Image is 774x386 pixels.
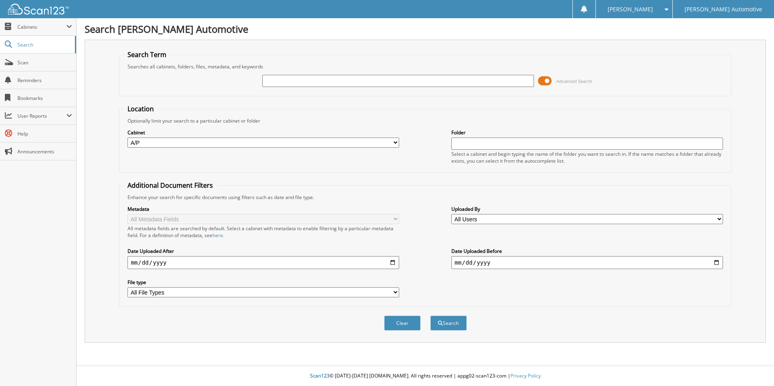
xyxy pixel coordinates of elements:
[128,256,399,269] input: start
[17,41,71,48] span: Search
[17,130,72,137] span: Help
[123,104,158,113] legend: Location
[451,248,723,255] label: Date Uploaded Before
[17,23,66,30] span: Cabinets
[17,112,66,119] span: User Reports
[128,279,399,286] label: File type
[128,129,399,136] label: Cabinet
[123,117,727,124] div: Optionally limit your search to a particular cabinet or folder
[556,78,592,84] span: Advanced Search
[17,77,72,84] span: Reminders
[451,206,723,212] label: Uploaded By
[77,366,774,386] div: © [DATE]-[DATE] [DOMAIN_NAME]. All rights reserved | appg02-scan123-com |
[451,256,723,269] input: end
[430,316,467,331] button: Search
[17,148,72,155] span: Announcements
[128,225,399,239] div: All metadata fields are searched by default. Select a cabinet with metadata to enable filtering b...
[123,181,217,190] legend: Additional Document Filters
[213,232,223,239] a: here
[608,7,653,12] span: [PERSON_NAME]
[685,7,762,12] span: [PERSON_NAME] Automotive
[123,194,727,201] div: Enhance your search for specific documents using filters such as date and file type.
[128,248,399,255] label: Date Uploaded After
[17,95,72,102] span: Bookmarks
[510,372,541,379] a: Privacy Policy
[128,206,399,212] label: Metadata
[8,4,69,15] img: scan123-logo-white.svg
[123,63,727,70] div: Searches all cabinets, folders, files, metadata, and keywords
[85,22,766,36] h1: Search [PERSON_NAME] Automotive
[451,151,723,164] div: Select a cabinet and begin typing the name of the folder you want to search in. If the name match...
[310,372,330,379] span: Scan123
[17,59,72,66] span: Scan
[451,129,723,136] label: Folder
[384,316,421,331] button: Clear
[734,347,774,386] iframe: Chat Widget
[123,50,170,59] legend: Search Term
